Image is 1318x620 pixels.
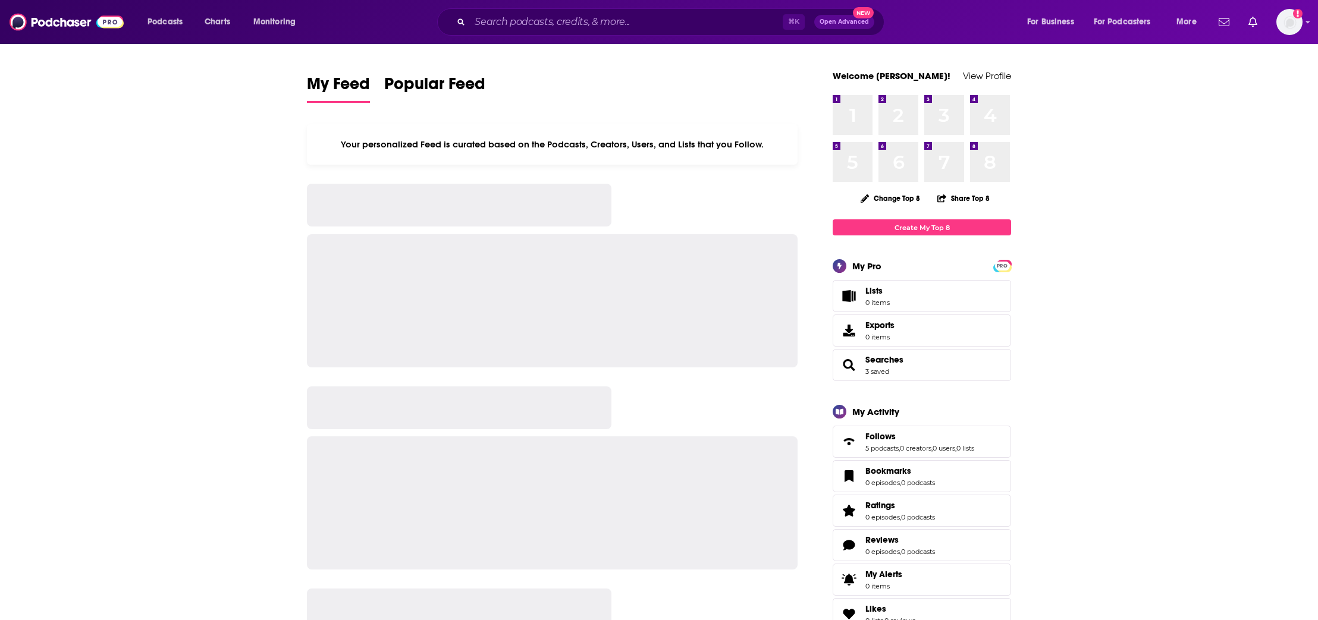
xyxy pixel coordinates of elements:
span: Exports [865,320,895,331]
a: 0 podcasts [901,513,935,521]
span: Bookmarks [865,465,911,476]
div: My Activity [852,406,899,417]
button: open menu [139,12,198,32]
a: Reviews [865,534,935,545]
a: 0 episodes [865,547,900,556]
a: 0 podcasts [901,479,935,487]
span: ⌘ K [783,14,805,30]
span: , [900,547,901,556]
input: Search podcasts, credits, & more... [470,12,783,32]
a: Create My Top 8 [833,219,1011,235]
a: My Alerts [833,564,1011,596]
span: Open Advanced [820,19,869,25]
span: Bookmarks [833,460,1011,492]
a: 0 creators [900,444,931,452]
a: 0 episodes [865,479,900,487]
span: 0 items [865,298,890,307]
div: Search podcasts, credits, & more... [448,8,896,36]
a: Exports [833,314,1011,347]
span: Podcasts [148,14,183,30]
a: Bookmarks [837,468,861,484]
button: open menu [1086,12,1168,32]
a: 0 podcasts [901,547,935,556]
button: open menu [1019,12,1089,32]
a: Searches [865,354,903,365]
span: My Alerts [865,569,902,580]
span: For Business [1027,14,1074,30]
span: Follows [833,426,1011,458]
span: Reviews [865,534,899,545]
span: Reviews [833,529,1011,561]
a: Follows [837,433,861,450]
a: Reviews [837,537,861,553]
button: Open AdvancedNew [814,15,874,29]
button: Show profile menu [1276,9,1303,35]
span: Popular Feed [384,74,485,101]
span: 0 items [865,333,895,341]
a: Popular Feed [384,74,485,103]
a: Show notifications dropdown [1214,12,1234,32]
a: Ratings [837,502,861,519]
a: Likes [865,603,915,614]
a: My Feed [307,74,370,103]
span: Lists [865,285,890,296]
button: Share Top 8 [937,187,990,210]
a: 5 podcasts [865,444,899,452]
a: View Profile [963,70,1011,81]
span: My Feed [307,74,370,101]
div: Your personalized Feed is curated based on the Podcasts, Creators, Users, and Lists that you Follow. [307,124,798,165]
div: My Pro [852,260,881,272]
span: New [853,7,874,18]
span: PRO [995,262,1009,270]
span: , [931,444,933,452]
span: More [1176,14,1197,30]
span: My Alerts [837,571,861,588]
span: Exports [837,322,861,339]
a: Charts [197,12,237,32]
span: , [955,444,956,452]
span: Searches [833,349,1011,381]
span: Likes [865,603,886,614]
svg: Add a profile image [1293,9,1303,18]
a: Searches [837,357,861,373]
a: 0 lists [956,444,974,452]
button: open menu [1168,12,1212,32]
a: 0 episodes [865,513,900,521]
span: Logged in as TeszlerPR [1276,9,1303,35]
span: Lists [837,288,861,304]
a: Follows [865,431,974,442]
span: For Podcasters [1094,14,1151,30]
span: Ratings [833,495,1011,527]
a: Bookmarks [865,465,935,476]
img: User Profile [1276,9,1303,35]
span: Lists [865,285,883,296]
a: 3 saved [865,367,889,376]
a: Show notifications dropdown [1244,12,1262,32]
a: Ratings [865,500,935,511]
span: , [900,513,901,521]
span: 0 items [865,582,902,590]
a: PRO [995,261,1009,270]
img: Podchaser - Follow, Share and Rate Podcasts [10,11,124,33]
span: , [900,479,901,487]
a: Welcome [PERSON_NAME]! [833,70,950,81]
span: , [899,444,900,452]
button: Change Top 8 [853,191,927,206]
span: Monitoring [253,14,296,30]
span: Charts [205,14,230,30]
button: open menu [245,12,311,32]
span: Follows [865,431,896,442]
a: Lists [833,280,1011,312]
span: Ratings [865,500,895,511]
a: 0 users [933,444,955,452]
